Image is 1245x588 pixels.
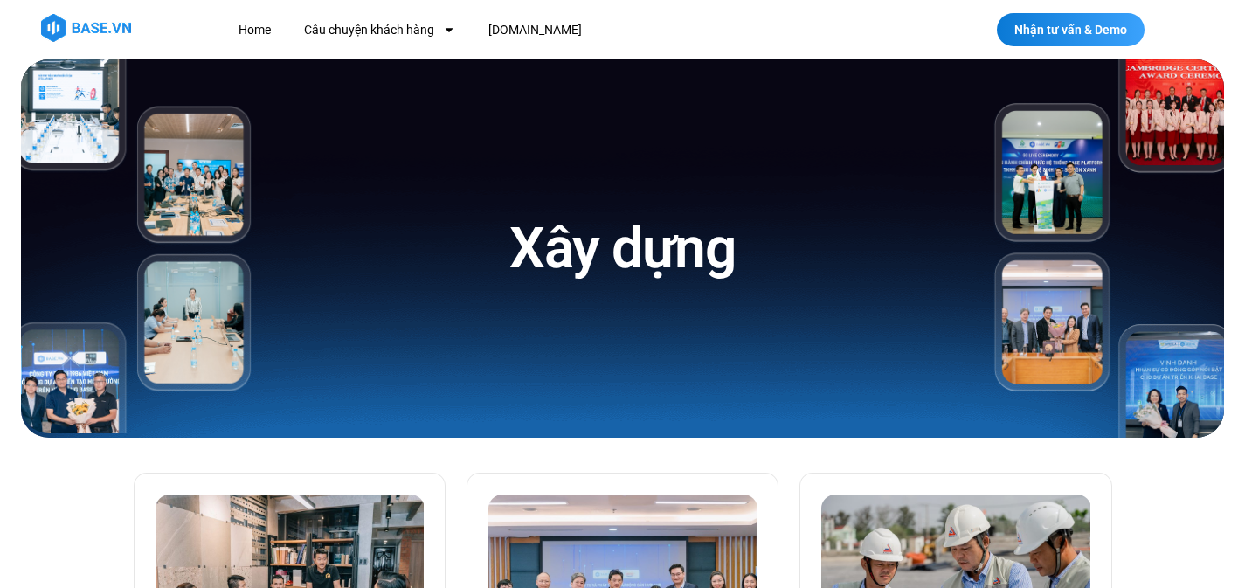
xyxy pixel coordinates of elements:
a: Câu chuyện khách hàng [291,14,468,46]
a: [DOMAIN_NAME] [475,14,595,46]
h1: Xây dựng [509,212,735,285]
a: Home [225,14,284,46]
a: Nhận tư vấn & Demo [997,13,1145,46]
nav: Menu [225,14,889,46]
span: Nhận tư vấn & Demo [1014,24,1127,36]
